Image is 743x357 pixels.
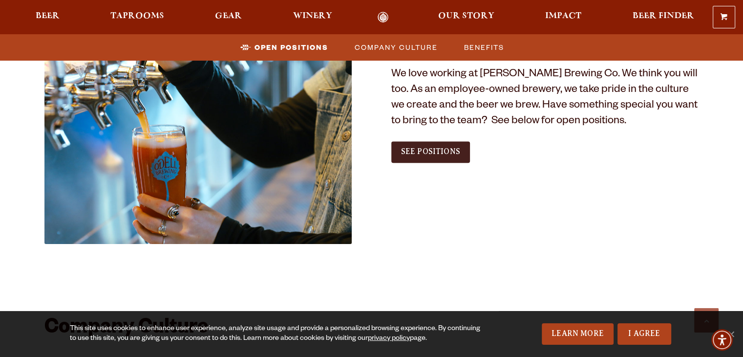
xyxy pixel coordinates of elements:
[255,40,328,54] span: Open Positions
[632,12,694,20] span: Beer Finder
[355,40,438,54] span: Company Culture
[711,329,733,351] div: Accessibility Menu
[234,40,333,54] a: Open Positions
[545,12,581,20] span: Impact
[432,12,501,23] a: Our Story
[539,12,588,23] a: Impact
[70,324,487,344] div: This site uses cookies to enhance user experience, analyze site usage and provide a personalized ...
[542,323,614,345] a: Learn More
[391,141,470,163] a: See Positions
[29,12,66,23] a: Beer
[464,40,504,54] span: Benefits
[36,12,60,20] span: Beer
[110,12,164,20] span: Taprooms
[215,12,242,20] span: Gear
[349,40,443,54] a: Company Culture
[626,12,700,23] a: Beer Finder
[368,335,410,343] a: privacy policy
[104,12,170,23] a: Taprooms
[391,67,699,130] p: We love working at [PERSON_NAME] Brewing Co. We think you will too. As an employee-owned brewery,...
[209,12,248,23] a: Gear
[293,12,332,20] span: Winery
[617,323,671,345] a: I Agree
[458,40,509,54] a: Benefits
[287,12,339,23] a: Winery
[401,147,460,156] span: See Positions
[694,308,719,333] a: Scroll to top
[365,12,402,23] a: Odell Home
[44,39,352,244] img: Jobs_1
[438,12,494,20] span: Our Story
